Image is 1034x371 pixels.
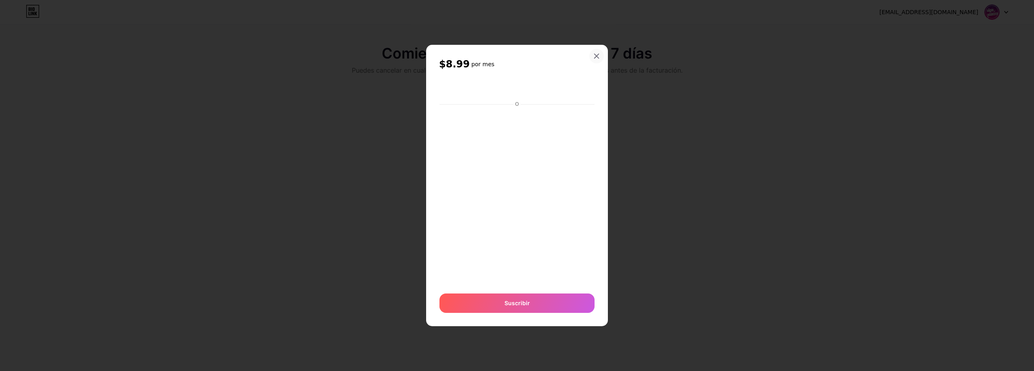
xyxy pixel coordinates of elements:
font: Suscribir [504,300,530,306]
font: $8.99 [439,59,470,70]
font: por mes [471,61,494,67]
iframe: Secure payment input frame [438,108,596,285]
iframe: Secure payment button frame [439,79,595,99]
font: O [515,101,519,107]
